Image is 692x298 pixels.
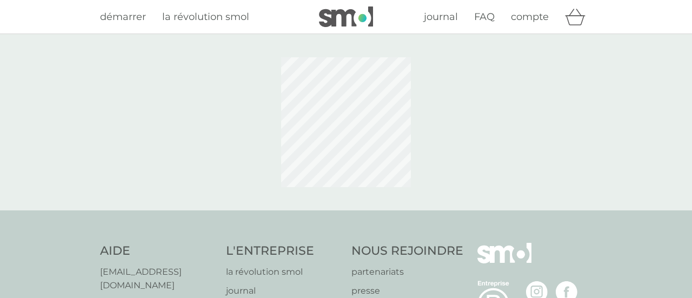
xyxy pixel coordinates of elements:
[351,265,463,279] a: partenariats
[351,284,463,298] a: presse
[162,9,249,25] a: la révolution smol
[100,9,146,25] a: démarrer
[511,9,549,25] a: compte
[100,243,215,260] h4: AIDE
[511,11,549,23] span: compte
[424,11,458,23] span: journal
[474,11,495,23] span: FAQ
[565,6,592,28] div: panier
[100,265,215,293] a: [EMAIL_ADDRESS][DOMAIN_NAME]
[162,11,249,23] span: la révolution smol
[226,243,341,260] h4: L'ENTREPRISE
[100,11,146,23] span: démarrer
[477,243,531,280] img: smol
[424,9,458,25] a: journal
[319,6,373,27] img: smol
[474,9,495,25] a: FAQ
[226,284,341,298] a: journal
[351,243,463,260] h4: NOUS REJOINDRE
[226,265,341,279] a: la révolution smol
